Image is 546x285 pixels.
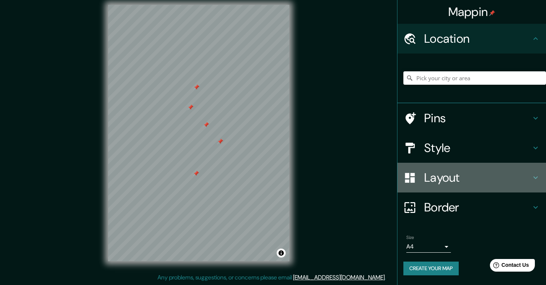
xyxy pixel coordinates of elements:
[397,103,546,133] div: Pins
[480,256,538,277] iframe: Help widget launcher
[277,249,286,258] button: Toggle attribution
[397,24,546,54] div: Location
[448,4,495,19] h4: Mappin
[386,273,387,282] div: .
[424,31,531,46] h4: Location
[157,273,386,282] p: Any problems, suggestions, or concerns please email .
[424,170,531,185] h4: Layout
[403,262,459,275] button: Create your map
[424,140,531,155] h4: Style
[108,5,289,261] canvas: Map
[406,234,414,241] label: Size
[397,133,546,163] div: Style
[406,241,451,253] div: A4
[424,200,531,215] h4: Border
[387,273,389,282] div: .
[424,111,531,126] h4: Pins
[403,71,546,85] input: Pick your city or area
[489,10,495,16] img: pin-icon.png
[293,273,385,281] a: [EMAIL_ADDRESS][DOMAIN_NAME]
[397,192,546,222] div: Border
[397,163,546,192] div: Layout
